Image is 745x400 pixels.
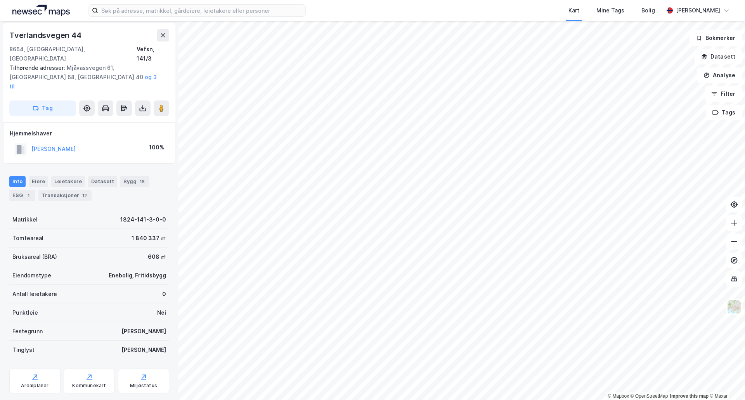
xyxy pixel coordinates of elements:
[130,383,157,389] div: Miljøstatus
[38,190,92,201] div: Transaksjoner
[148,252,166,261] div: 608 ㎡
[596,6,624,15] div: Mine Tags
[72,383,106,389] div: Kommunekart
[21,383,49,389] div: Arealplaner
[12,5,70,16] img: logo.a4113a55bc3d86da70a041830d287a7e.svg
[9,100,76,116] button: Tag
[137,45,169,63] div: Vefsn, 141/3
[120,215,166,224] div: 1824-141-3-0-0
[24,192,32,199] div: 1
[706,363,745,400] iframe: Chat Widget
[9,64,67,71] span: Tilhørende adresser:
[690,30,742,46] button: Bokmerker
[98,5,305,16] input: Søk på adresse, matrikkel, gårdeiere, leietakere eller personer
[51,176,85,187] div: Leietakere
[121,345,166,355] div: [PERSON_NAME]
[676,6,720,15] div: [PERSON_NAME]
[162,289,166,299] div: 0
[120,176,149,187] div: Bygg
[631,393,668,399] a: OpenStreetMap
[706,363,745,400] div: Kontrollprogram for chat
[157,308,166,317] div: Nei
[670,393,709,399] a: Improve this map
[138,178,146,185] div: 16
[9,190,35,201] div: ESG
[12,345,35,355] div: Tinglyst
[121,327,166,336] div: [PERSON_NAME]
[12,271,51,280] div: Eiendomstype
[697,68,742,83] button: Analyse
[12,215,38,224] div: Matrikkel
[568,6,579,15] div: Kart
[9,45,137,63] div: 8664, [GEOGRAPHIC_DATA], [GEOGRAPHIC_DATA]
[132,234,166,243] div: 1 840 337 ㎡
[29,176,48,187] div: Eiere
[641,6,655,15] div: Bolig
[88,176,117,187] div: Datasett
[12,234,43,243] div: Tomteareal
[695,49,742,64] button: Datasett
[10,129,169,138] div: Hjemmelshaver
[9,176,26,187] div: Info
[81,192,88,199] div: 12
[12,252,57,261] div: Bruksareal (BRA)
[608,393,629,399] a: Mapbox
[12,327,43,336] div: Festegrunn
[12,308,38,317] div: Punktleie
[109,271,166,280] div: Enebolig, Fritidsbygg
[705,86,742,102] button: Filter
[149,143,164,152] div: 100%
[9,29,83,42] div: Tverlandsvegen 44
[12,289,57,299] div: Antall leietakere
[727,300,742,314] img: Z
[706,105,742,120] button: Tags
[9,63,163,91] div: Mjåvassvegen 61, [GEOGRAPHIC_DATA] 68, [GEOGRAPHIC_DATA] 40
